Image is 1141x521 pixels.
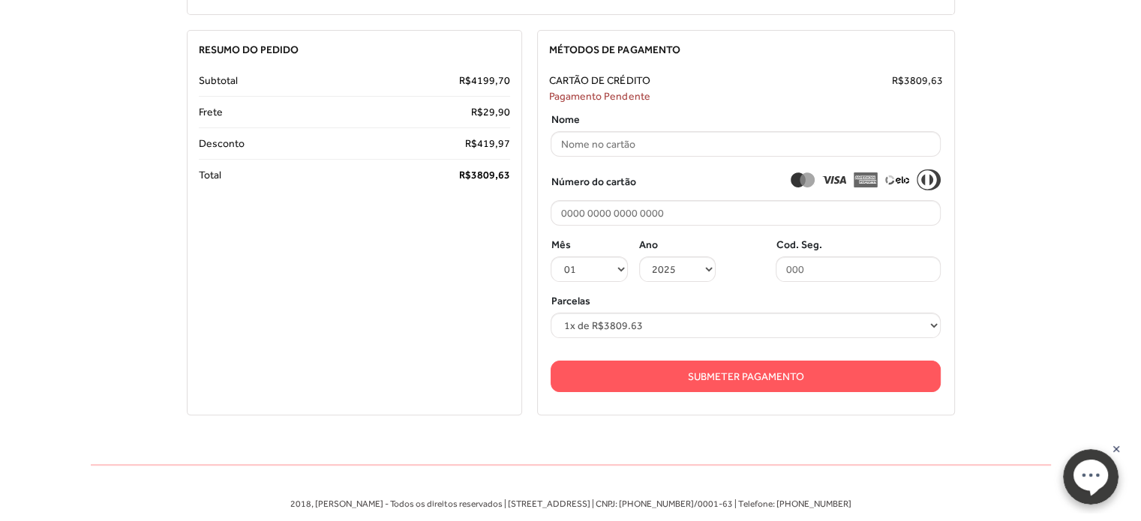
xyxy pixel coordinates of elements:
[551,237,570,253] label: Mês
[551,293,590,309] label: Parcelas
[549,73,650,88] span: Cartão de Crédito
[199,104,223,120] span: Frete
[776,237,821,253] label: Cod. Seg.
[892,74,904,86] span: R$
[199,73,238,88] span: Subtotal
[471,74,498,86] span: 4199,
[102,497,1040,511] p: 2018, [PERSON_NAME] - Todos os direitos reservados | [STREET_ADDRESS] | CNPJ: [PHONE_NUMBER]/0001...
[549,88,942,104] div: Pagamento Pendente
[551,200,941,226] input: 0000 0000 0000 0000
[199,136,245,151] span: Desconto
[498,74,510,86] span: 70
[551,361,941,392] button: Submeter Pagamento
[931,74,943,86] span: 63
[498,137,510,149] span: 97
[551,174,635,190] span: Número do cartão
[471,106,483,118] span: R$
[199,167,221,183] span: Total
[498,169,510,181] span: 63
[549,43,680,55] span: Métodos de Pagamento
[639,237,658,253] label: Ano
[551,112,579,127] label: Nome
[459,74,471,86] span: R$
[199,43,299,55] span: Resumo do Pedido
[471,169,498,181] span: 3809,
[551,131,941,157] input: Nome no cartão
[904,74,931,86] span: 3809,
[498,106,510,118] span: 90
[477,137,498,149] span: 419,
[459,169,471,181] span: R$
[776,256,941,282] input: 000
[465,137,477,149] span: R$
[483,106,498,118] span: 29,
